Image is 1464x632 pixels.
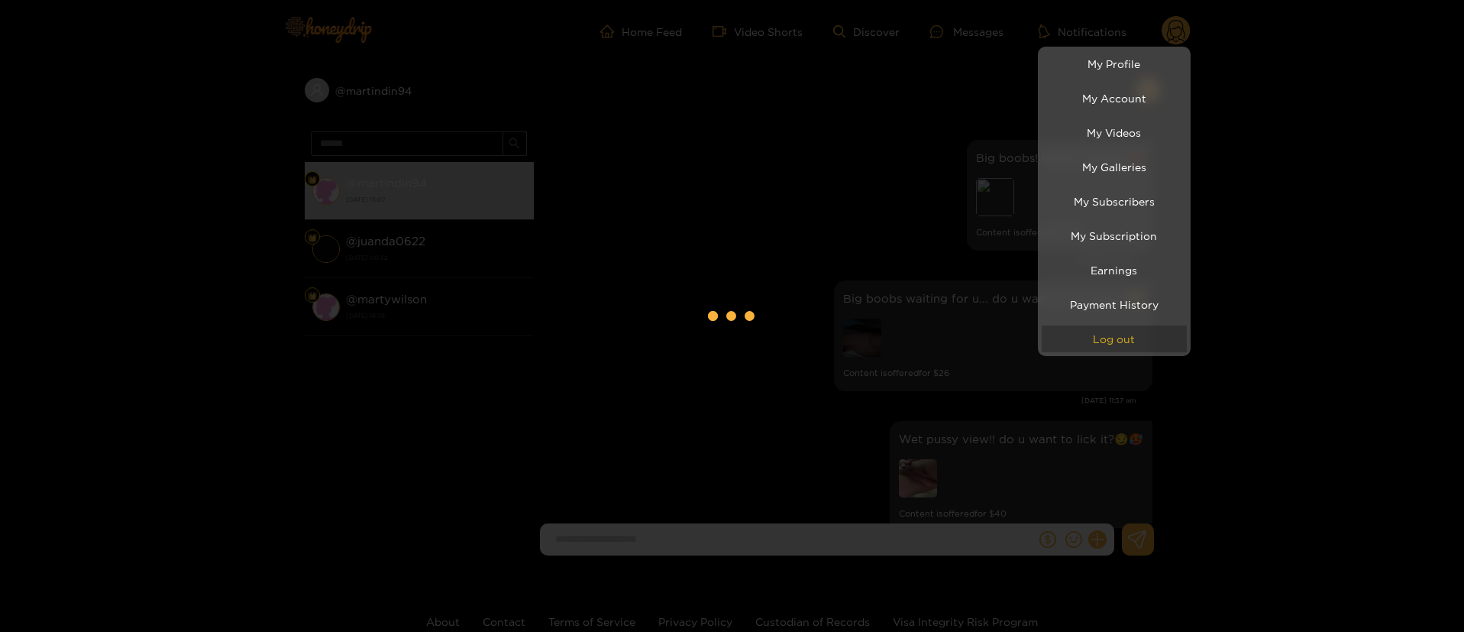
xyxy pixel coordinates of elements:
[1042,188,1187,215] a: My Subscribers
[1042,222,1187,249] a: My Subscription
[1042,291,1187,318] a: Payment History
[1042,257,1187,284] a: Earnings
[1042,154,1187,180] a: My Galleries
[1042,326,1187,352] button: Log out
[1042,85,1187,112] a: My Account
[1042,50,1187,77] a: My Profile
[1042,119,1187,146] a: My Videos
